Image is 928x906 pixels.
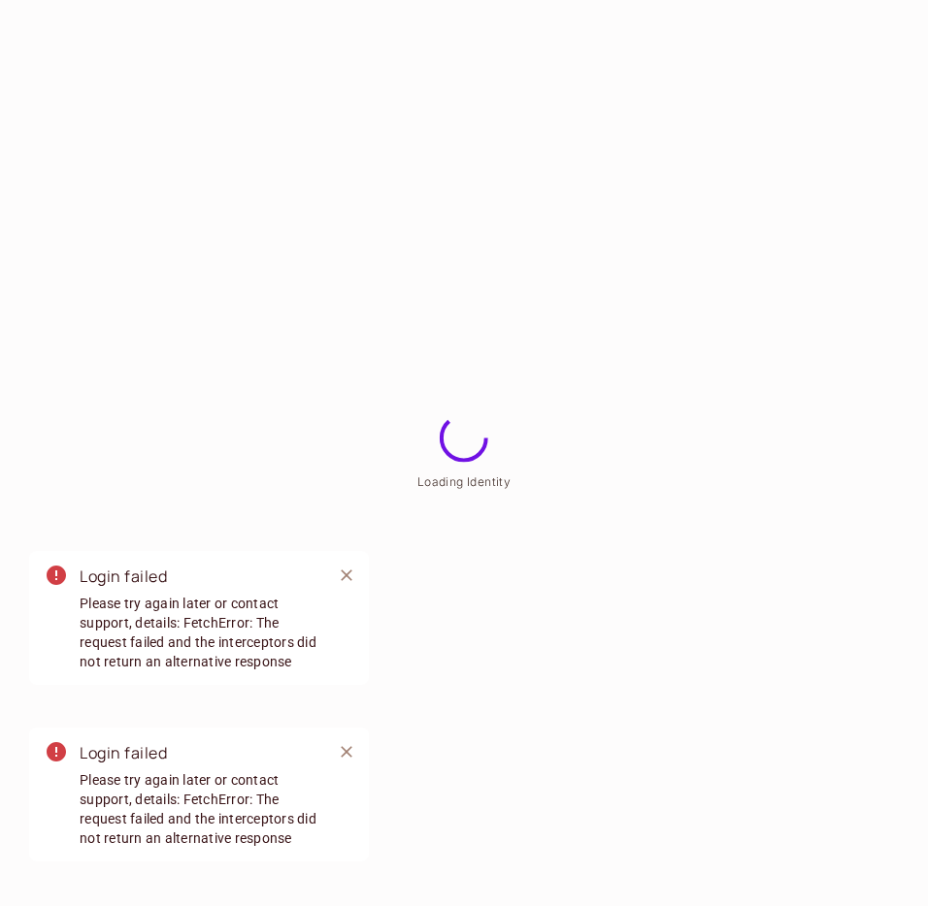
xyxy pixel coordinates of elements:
span: Loading Identity [417,474,511,489]
span: Please try again later or contact support, details: FetchError: The request failed and the interc... [80,594,316,671]
div: Login failed [80,741,316,765]
div: Login failed [80,565,316,589]
button: Close [332,561,361,590]
button: Close [332,737,361,766]
span: Please try again later or contact support, details: FetchError: The request failed and the interc... [80,770,316,848]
